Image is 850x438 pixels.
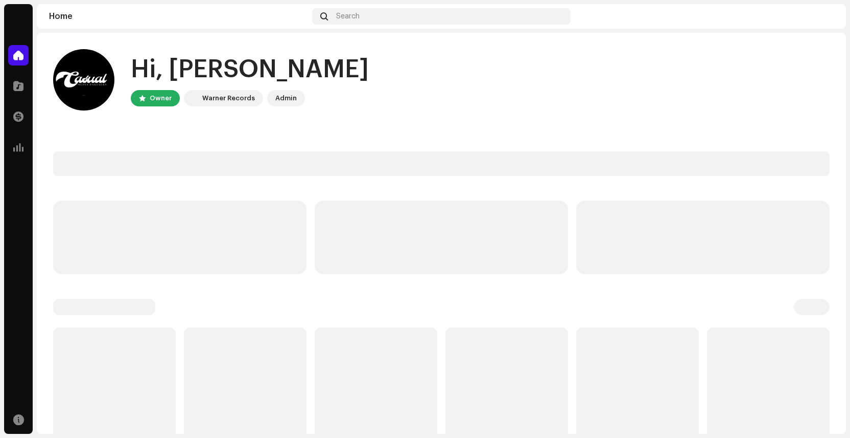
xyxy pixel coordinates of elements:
[817,8,834,25] img: a013001f-171c-4024-93b0-53ef15a726c4
[49,12,308,20] div: Home
[150,92,172,104] div: Owner
[53,49,114,111] img: a013001f-171c-4024-93b0-53ef15a726c4
[275,92,297,104] div: Admin
[186,92,198,104] img: acab2465-393a-471f-9647-fa4d43662784
[202,92,255,104] div: Warner Records
[131,53,369,86] div: Hi, [PERSON_NAME]
[336,12,360,20] span: Search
